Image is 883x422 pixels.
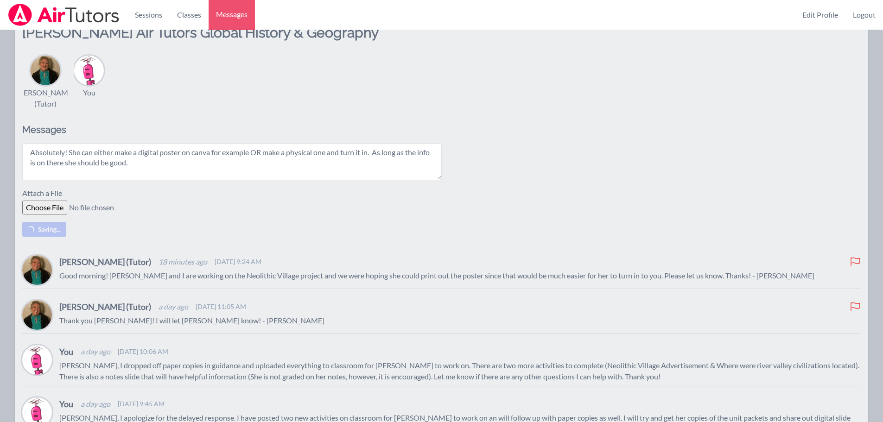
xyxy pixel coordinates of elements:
span: [DATE] 10:06 AM [118,347,168,356]
label: Attach a File [22,188,68,201]
div: You [83,87,95,98]
img: Airtutors Logo [7,4,120,26]
img: Avi Stark [22,345,52,375]
h2: [PERSON_NAME] Air Tutors Global History & Geography [22,24,442,54]
h2: Messages [22,124,442,136]
img: Amy Ayers [22,255,52,285]
p: [PERSON_NAME], I dropped off paper copies in guidance and uploaded everything to classroom for [P... [59,360,861,382]
span: [DATE] 9:24 AM [215,257,261,266]
h4: You [59,397,73,410]
span: [DATE] 11:05 AM [196,302,246,311]
p: Good morning! [PERSON_NAME] and I are working on the Neolithic Village project and we were hoping... [59,270,861,281]
img: Avi Stark [74,56,104,85]
span: Messages [216,9,248,20]
span: a day ago [81,398,110,409]
span: a day ago [159,301,188,312]
span: a day ago [81,346,110,357]
span: [DATE] 9:45 AM [118,399,165,409]
textarea: Absolutely! She can either make a digital poster on canva for example OR make a physical one and ... [22,143,442,180]
div: [PERSON_NAME] (Tutor) [17,87,75,109]
img: Amy Ayers [22,300,52,330]
p: Thank you [PERSON_NAME]! I will let [PERSON_NAME] know! - [PERSON_NAME] [59,315,861,326]
h4: [PERSON_NAME] (Tutor) [59,300,151,313]
img: Amy Ayers [31,56,60,85]
h4: You [59,345,73,358]
button: Saving... [22,222,66,237]
h4: [PERSON_NAME] (Tutor) [59,255,151,268]
span: 18 minutes ago [159,256,207,267]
